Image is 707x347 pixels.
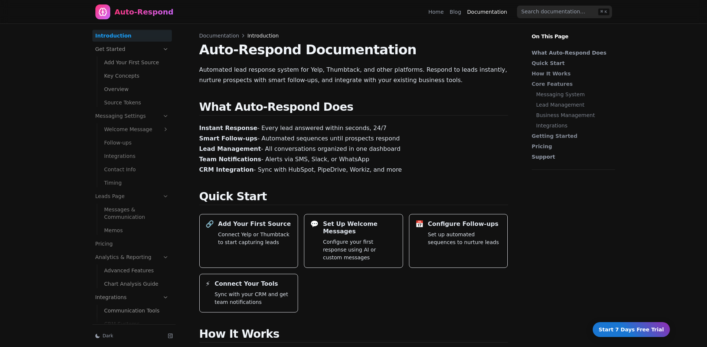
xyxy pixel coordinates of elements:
[199,145,261,152] strong: Lead Management
[536,122,611,129] a: Integrations
[101,204,172,223] a: Messages & Communication
[92,110,172,122] a: Messaging Settings
[593,322,670,337] a: Start 7 Days Free Trial
[428,231,502,246] p: Set up automated sequences to nurture leads
[101,123,172,135] a: Welcome Message
[101,97,172,108] a: Source Tokens
[199,124,258,132] strong: Instant Response
[101,163,172,175] a: Contact Info
[92,331,162,341] button: Dark
[532,49,611,56] a: What Auto-Respond Does
[92,30,172,42] a: Introduction
[206,220,214,228] div: 🔗
[206,280,210,288] div: ⚡
[532,70,611,77] a: How It Works
[199,42,508,57] h1: Auto-Respond Documentation
[101,70,172,82] a: Key Concepts
[536,101,611,108] a: Lead Management
[215,291,292,306] p: Sync with your CRM and get team notifications
[101,177,172,189] a: Timing
[199,65,508,85] p: Automated lead response system for Yelp, Thumbtack, and other platforms. Respond to leads instant...
[218,220,291,228] h3: Add Your First Source
[450,8,461,16] a: Blog
[101,265,172,276] a: Advanced Features
[92,251,172,263] a: Analytics & Reporting
[101,137,172,149] a: Follow-ups
[92,291,172,303] a: Integrations
[101,305,172,317] a: Communication Tools
[199,166,254,173] strong: CRM Integration
[199,327,508,343] h2: How It Works
[92,43,172,55] a: Get Started
[101,150,172,162] a: Integrations
[199,156,261,163] strong: Team Notifications
[165,331,176,341] button: Collapse sidebar
[536,111,611,119] a: Business Management
[409,214,508,268] a: 📅Configure Follow-upsSet up automated sequences to nurture leads
[323,238,397,262] p: Configure your first response using AI or custom messages
[92,238,172,250] a: Pricing
[532,59,611,67] a: Quick Start
[532,132,611,140] a: Getting Started
[532,153,611,160] a: Support
[199,214,298,268] a: 🔗Add Your First SourceConnect Yelp or Thumbtack to start capturing leads
[199,274,298,312] a: ⚡Connect Your ToolsSync with your CRM and get team notifications
[199,190,508,205] h2: Quick Start
[199,123,508,175] p: - Every lead answered within seconds, 24/7 - Automated sequences until prospects respond - All co...
[199,135,258,142] strong: Smart Follow-ups
[101,56,172,68] a: Add Your First Source
[526,24,621,40] p: On This Page
[467,8,507,16] a: Documentation
[199,100,508,116] h2: What Auto-Respond Does
[428,220,498,228] h3: Configure Follow-ups
[247,32,279,39] span: Introduction
[532,80,611,88] a: Core Features
[323,220,397,235] h3: Set Up Welcome Messages
[218,231,292,246] p: Connect Yelp or Thumbtack to start capturing leads
[115,7,174,17] div: Auto-Respond
[532,143,611,150] a: Pricing
[536,91,611,98] a: Messaging System
[310,220,318,228] div: 💬
[101,318,172,330] a: CRM Systems
[428,8,443,16] a: Home
[101,83,172,95] a: Overview
[215,280,278,288] h3: Connect Your Tools
[517,6,612,18] input: Search documentation…
[199,32,239,39] span: Documentation
[95,4,174,19] a: Home page
[101,278,172,290] a: Chart Analysis Guide
[304,214,403,268] a: 💬Set Up Welcome MessagesConfigure your first response using AI or custom messages
[415,220,423,228] div: 📅
[101,224,172,236] a: Memos
[92,190,172,202] a: Leads Page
